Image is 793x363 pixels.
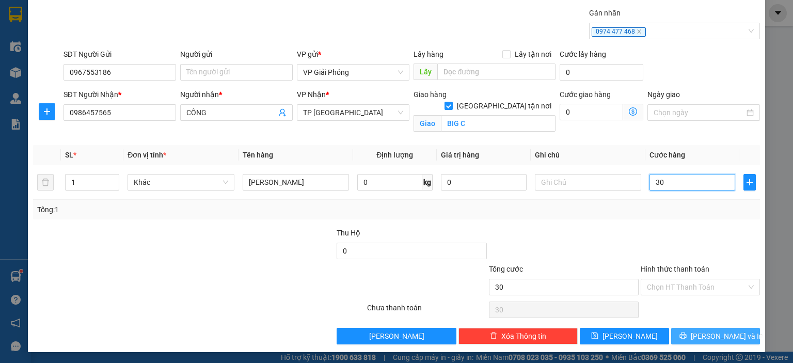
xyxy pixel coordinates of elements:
[29,68,85,90] strong: PHIẾU BIÊN NHẬN
[560,64,643,81] input: Cước lấy hàng
[580,328,669,344] button: save[PERSON_NAME]
[691,330,763,342] span: [PERSON_NAME] và In
[414,90,447,99] span: Giao hàng
[414,115,441,132] span: Giao
[441,151,479,159] span: Giá trị hàng
[629,107,637,116] span: dollar-circle
[414,64,437,80] span: Lấy
[64,89,176,100] div: SĐT Người Nhận
[743,174,756,191] button: plus
[376,151,413,159] span: Định lượng
[297,49,409,60] div: VP gửi
[337,229,360,237] span: Thu Hộ
[134,175,228,190] span: Khác
[128,151,166,159] span: Đơn vị tính
[531,145,645,165] th: Ghi chú
[458,328,578,344] button: deleteXóa Thông tin
[535,174,641,191] input: Ghi Chú
[560,90,611,99] label: Cước giao hàng
[647,90,680,99] label: Ngày giao
[437,64,556,80] input: Dọc đường
[602,330,658,342] span: [PERSON_NAME]
[91,53,153,64] span: GP1410250190
[366,302,487,320] div: Chưa thanh toán
[649,151,685,159] span: Cước hàng
[641,265,709,273] label: Hình thức thanh toán
[511,49,556,60] span: Lấy tận nơi
[278,108,287,117] span: user-add
[29,44,85,66] span: SĐT XE 0985 727 472
[591,332,598,340] span: save
[37,174,54,191] button: delete
[243,174,349,191] input: VD: Bàn, Ghế
[24,8,89,42] strong: CHUYỂN PHÁT NHANH ĐÔNG LÝ
[180,49,293,60] div: Người gửi
[303,105,403,120] span: TP Thanh Hóa
[39,103,55,120] button: plus
[180,89,293,100] div: Người nhận
[441,115,556,132] input: Giao tận nơi
[422,174,433,191] span: kg
[453,100,556,112] span: [GEOGRAPHIC_DATA] tận nơi
[414,50,443,58] span: Lấy hàng
[441,174,527,191] input: 0
[592,27,646,37] span: 0974 477 468
[37,204,307,215] div: Tổng: 1
[679,332,687,340] span: printer
[489,265,523,273] span: Tổng cước
[5,36,22,72] img: logo
[64,49,176,60] div: SĐT Người Gửi
[65,151,73,159] span: SL
[243,151,273,159] span: Tên hàng
[297,90,326,99] span: VP Nhận
[303,65,403,80] span: VP Giải Phóng
[39,107,55,116] span: plus
[490,332,497,340] span: delete
[501,330,546,342] span: Xóa Thông tin
[560,50,606,58] label: Cước lấy hàng
[637,29,642,34] span: close
[589,9,621,17] label: Gán nhãn
[369,330,424,342] span: [PERSON_NAME]
[671,328,760,344] button: printer[PERSON_NAME] và In
[654,107,744,118] input: Ngày giao
[744,178,755,186] span: plus
[337,328,456,344] button: [PERSON_NAME]
[560,104,623,120] input: Cước giao hàng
